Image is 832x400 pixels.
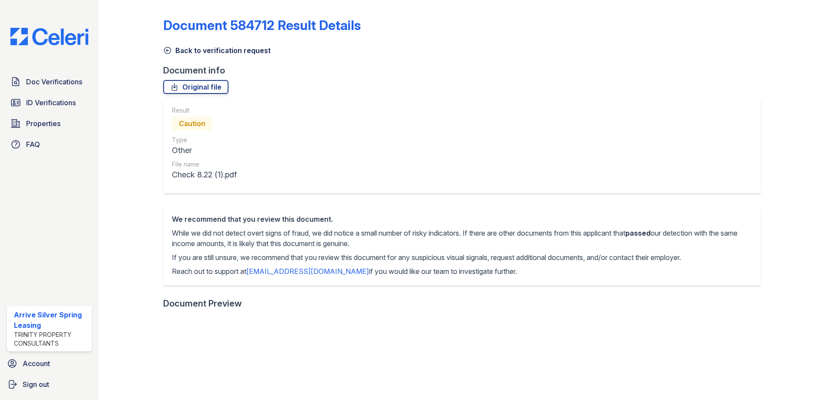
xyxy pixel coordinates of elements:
div: Other [172,144,237,157]
span: ID Verifications [26,97,76,108]
a: FAQ [7,136,92,153]
div: File name [172,160,237,169]
div: Result [172,106,237,115]
span: Properties [26,118,60,129]
a: Back to verification request [163,45,271,56]
div: Check 8.22 (1).pdf [172,169,237,181]
span: passed [625,229,651,237]
div: We recommend that you review this document. [172,214,752,224]
p: While we did not detect overt signs of fraud, we did notice a small number of risky indicators. I... [172,228,752,249]
span: Account [23,358,50,369]
div: Trinity Property Consultants [14,330,88,348]
a: Account [3,355,95,372]
span: Doc Verifications [26,77,82,87]
p: If you are still unsure, we recommend that you review this document for any suspicious visual sig... [172,252,752,263]
span: Sign out [23,379,49,390]
div: Caution [172,117,212,130]
p: Reach out to support at if you would like our team to investigate further. [172,266,752,277]
a: Document 584712 Result Details [163,17,361,33]
img: CE_Logo_Blue-a8612792a0a2168367f1c8372b55b34899dd931a85d93a1a3d3e32e68fde9ad4.png [3,28,95,45]
a: [EMAIL_ADDRESS][DOMAIN_NAME] [246,267,369,276]
div: Arrive Silver Spring Leasing [14,310,88,330]
a: ID Verifications [7,94,92,111]
a: Properties [7,115,92,132]
a: Sign out [3,376,95,393]
span: FAQ [26,139,40,150]
a: Doc Verifications [7,73,92,90]
a: Original file [163,80,228,94]
div: Document Preview [163,297,242,310]
div: Document info [163,64,768,77]
div: Type [172,136,237,144]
